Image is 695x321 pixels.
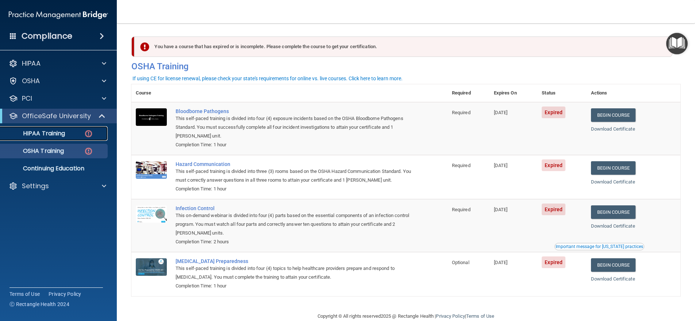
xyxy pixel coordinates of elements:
[452,163,471,168] span: Required
[176,108,411,114] a: Bloodborne Pathogens
[140,42,149,51] img: exclamation-circle-solid-danger.72ef9ffc.png
[176,211,411,237] div: This on-demand webinar is divided into four (4) parts based on the essential components of an inf...
[591,179,635,185] a: Download Certificate
[131,61,680,71] h4: OSHA Training
[176,282,411,290] div: Completion Time: 1 hour
[9,94,106,103] a: PCI
[542,107,565,118] span: Expired
[494,110,508,115] span: [DATE]
[466,313,494,319] a: Terms of Use
[587,84,680,102] th: Actions
[22,77,40,85] p: OSHA
[554,243,644,250] button: Read this if you are a dental practitioner in the state of CA
[452,260,469,265] span: Optional
[448,84,489,102] th: Required
[176,258,411,264] a: [MEDICAL_DATA] Preparedness
[591,223,635,229] a: Download Certificate
[591,108,636,122] a: Begin Course
[176,264,411,282] div: This self-paced training is divided into four (4) topics to help healthcare providers prepare and...
[176,167,411,185] div: This self-paced training is divided into three (3) rooms based on the OSHA Hazard Communication S...
[542,159,565,171] span: Expired
[494,163,508,168] span: [DATE]
[5,130,65,137] p: HIPAA Training
[494,260,508,265] span: [DATE]
[9,77,106,85] a: OSHA
[666,33,688,54] button: Open Resource Center
[131,84,171,102] th: Course
[9,112,106,120] a: OfficeSafe University
[22,31,72,41] h4: Compliance
[84,147,93,156] img: danger-circle.6113f641.png
[5,147,64,155] p: OSHA Training
[133,76,403,81] div: If using CE for license renewal, please check your state's requirements for online vs. live cours...
[22,59,41,68] p: HIPAA
[542,204,565,215] span: Expired
[9,182,106,190] a: Settings
[489,84,538,102] th: Expires On
[176,185,411,193] div: Completion Time: 1 hour
[591,161,636,175] a: Begin Course
[134,36,672,57] div: You have a course that has expired or is incomplete. Please complete the course to get your certi...
[131,75,404,82] button: If using CE for license renewal, please check your state's requirements for online vs. live cours...
[452,207,471,212] span: Required
[5,165,104,172] p: Continuing Education
[9,301,69,308] span: Ⓒ Rectangle Health 2024
[436,313,465,319] a: Privacy Policy
[84,129,93,138] img: danger-circle.6113f641.png
[176,205,411,211] a: Infection Control
[591,258,636,272] a: Begin Course
[9,290,40,298] a: Terms of Use
[176,161,411,167] a: Hazard Communication
[176,140,411,149] div: Completion Time: 1 hour
[591,126,635,132] a: Download Certificate
[591,205,636,219] a: Begin Course
[176,237,411,246] div: Completion Time: 2 hours
[22,112,91,120] p: OfficeSafe University
[22,182,49,190] p: Settings
[537,84,586,102] th: Status
[556,244,643,249] div: Important message for [US_STATE] practices
[49,290,81,298] a: Privacy Policy
[9,59,106,68] a: HIPAA
[542,256,565,268] span: Expired
[452,110,471,115] span: Required
[22,94,32,103] p: PCI
[494,207,508,212] span: [DATE]
[176,114,411,140] div: This self-paced training is divided into four (4) exposure incidents based on the OSHA Bloodborne...
[569,269,686,298] iframe: Drift Widget Chat Controller
[9,8,108,22] img: PMB logo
